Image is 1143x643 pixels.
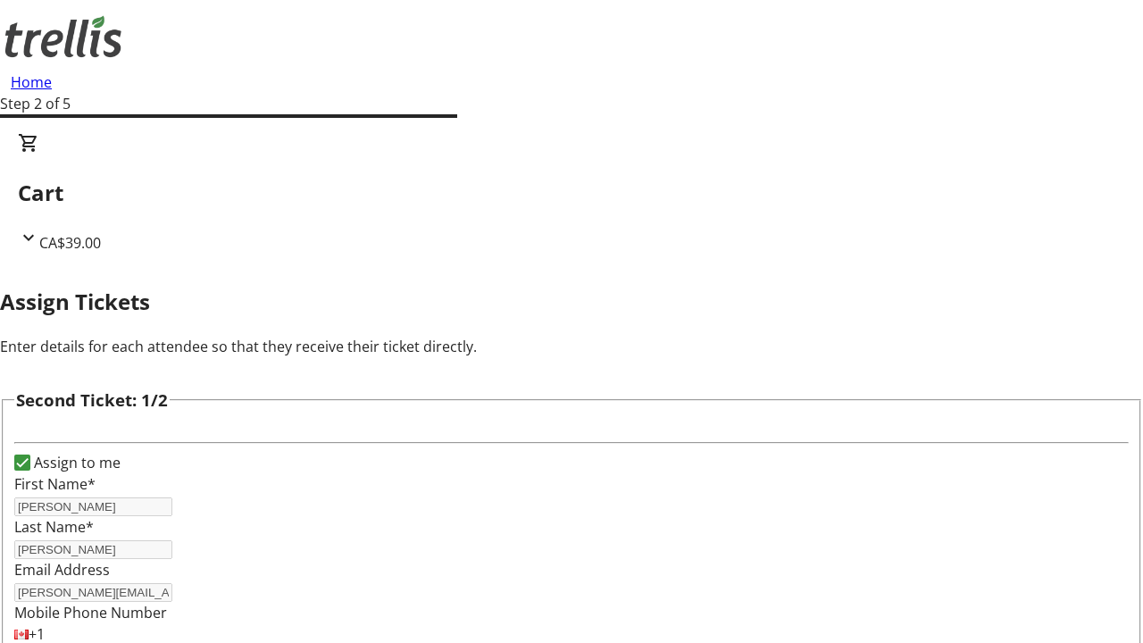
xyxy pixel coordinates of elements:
h2: Cart [18,177,1125,209]
label: First Name* [14,474,96,494]
div: CartCA$39.00 [18,132,1125,254]
label: Mobile Phone Number [14,603,167,622]
span: CA$39.00 [39,233,101,253]
label: Last Name* [14,517,94,537]
h3: Second Ticket: 1/2 [16,388,168,413]
label: Email Address [14,560,110,580]
label: Assign to me [30,452,121,473]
